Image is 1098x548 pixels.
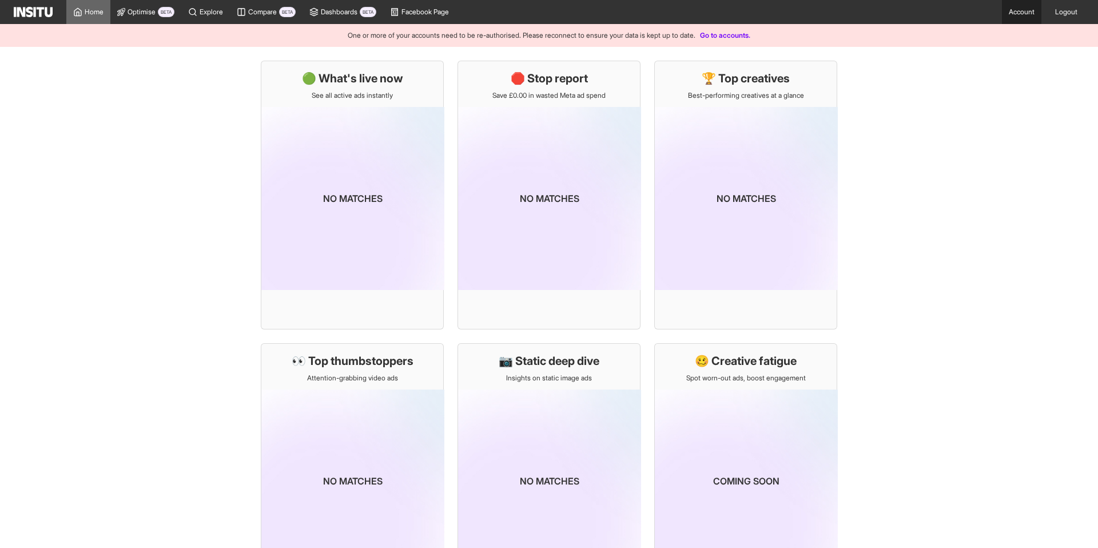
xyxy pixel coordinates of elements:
p: No matches [520,192,579,205]
h1: 🏆 Top creatives [702,70,790,86]
span: Compare [248,7,277,17]
a: 🛑 Stop reportSave £0.00 in wasted Meta ad spendNo matches [457,61,640,329]
span: BETA [360,7,376,17]
span: Optimise [128,7,156,17]
p: Attention-grabbing video ads [307,374,398,383]
p: See all active ads instantly [312,91,393,100]
p: Save £0.00 in wasted Meta ad spend [492,91,606,100]
img: Logo [14,7,53,17]
h1: 🟢 What's live now [302,70,403,86]
img: coming-soon-gradient_kfitwp.png [458,107,641,290]
h1: 🛑 Stop report [511,70,588,86]
p: Insights on static image ads [506,374,592,383]
p: Best-performing creatives at a glance [688,91,804,100]
span: BETA [158,7,174,17]
p: No matches [520,474,579,488]
img: coming-soon-gradient_kfitwp.png [261,107,444,290]
span: Dashboards [321,7,357,17]
p: No matches [323,474,383,488]
a: 🏆 Top creativesBest-performing creatives at a glanceNo matches [654,61,837,329]
span: Home [85,7,104,17]
p: No matches [323,192,383,205]
a: Go to accounts. [700,31,750,39]
span: One or more of your accounts need to be re-authorised. Please reconnect to ensure your data is ke... [348,31,695,39]
h1: 📷 Static deep dive [499,353,599,369]
img: coming-soon-gradient_kfitwp.png [655,107,838,290]
a: 🟢 What's live nowSee all active ads instantlyNo matches [261,61,444,329]
span: BETA [279,7,296,17]
span: Explore [200,7,223,17]
p: No matches [717,192,776,205]
h1: 👀 Top thumbstoppers [292,353,413,369]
